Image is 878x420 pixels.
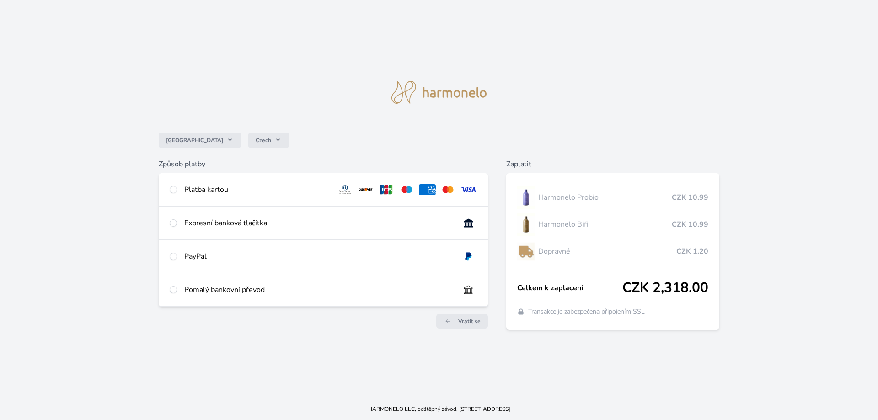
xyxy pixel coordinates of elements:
[460,184,477,195] img: visa.svg
[256,137,271,144] span: Czech
[248,133,289,148] button: Czech
[517,240,535,263] img: delivery-lo.png
[460,284,477,295] img: bankTransfer_IBAN.svg
[159,159,488,170] h6: Způsob platby
[357,184,374,195] img: discover.svg
[439,184,456,195] img: mc.svg
[337,184,353,195] img: diners.svg
[506,159,720,170] h6: Zaplatit
[159,133,241,148] button: [GEOGRAPHIC_DATA]
[184,284,453,295] div: Pomalý bankovní převod
[538,192,672,203] span: Harmonelo Probio
[517,282,623,293] span: Celkem k zaplacení
[184,184,330,195] div: Platba kartou
[672,219,708,230] span: CZK 10.99
[398,184,415,195] img: maestro.svg
[166,137,223,144] span: [GEOGRAPHIC_DATA]
[528,307,645,316] span: Transakce je zabezpečena připojením SSL
[378,184,395,195] img: jcb.svg
[538,219,672,230] span: Harmonelo Bifi
[184,218,453,229] div: Expresní banková tlačítka
[460,251,477,262] img: paypal.svg
[460,218,477,229] img: onlineBanking_CZ.svg
[458,318,481,325] span: Vrátit se
[391,81,487,104] img: logo.svg
[517,213,535,236] img: CLEAN_BIFI_se_stinem_x-lo.jpg
[184,251,453,262] div: PayPal
[538,246,677,257] span: Dopravné
[436,314,488,329] a: Vrátit se
[517,186,535,209] img: CLEAN_PROBIO_se_stinem_x-lo.jpg
[676,246,708,257] span: CZK 1.20
[672,192,708,203] span: CZK 10.99
[622,280,708,296] span: CZK 2,318.00
[419,184,436,195] img: amex.svg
